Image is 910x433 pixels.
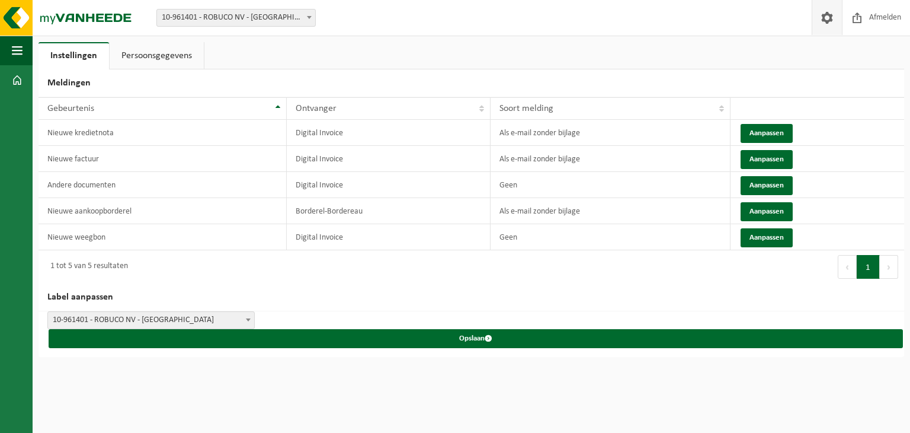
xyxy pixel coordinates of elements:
div: 1 tot 5 van 5 resultaten [44,256,128,278]
td: Geen [491,172,730,198]
button: Aanpassen [741,150,793,169]
td: Digital Invoice [287,120,491,146]
td: Als e-mail zonder bijlage [491,120,730,146]
span: 10-961401 - ROBUCO NV - BUGGENHOUT [156,9,316,27]
td: Digital Invoice [287,172,491,198]
td: Als e-mail zonder bijlage [491,198,730,224]
td: Geen [491,224,730,250]
span: Ontvanger [296,104,337,113]
button: Previous [838,255,857,279]
span: 10-961401 - ROBUCO NV - BUGGENHOUT [48,312,254,329]
button: Aanpassen [741,202,793,221]
a: Instellingen [39,42,109,69]
button: Opslaan [49,329,903,348]
td: Nieuwe factuur [39,146,287,172]
td: Digital Invoice [287,146,491,172]
span: Soort melding [499,104,553,113]
td: Nieuwe weegbon [39,224,287,250]
span: Gebeurtenis [47,104,94,113]
button: Next [880,255,898,279]
td: Nieuwe aankoopborderel [39,198,287,224]
td: Borderel-Bordereau [287,198,491,224]
h2: Label aanpassen [39,284,904,311]
button: 1 [857,255,880,279]
td: Andere documenten [39,172,287,198]
td: Digital Invoice [287,224,491,250]
button: Aanpassen [741,228,793,247]
button: Aanpassen [741,124,793,143]
span: 10-961401 - ROBUCO NV - BUGGENHOUT [47,311,255,329]
button: Aanpassen [741,176,793,195]
span: 10-961401 - ROBUCO NV - BUGGENHOUT [157,9,315,26]
td: Als e-mail zonder bijlage [491,146,730,172]
h2: Meldingen [39,69,904,97]
td: Nieuwe kredietnota [39,120,287,146]
a: Persoonsgegevens [110,42,204,69]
